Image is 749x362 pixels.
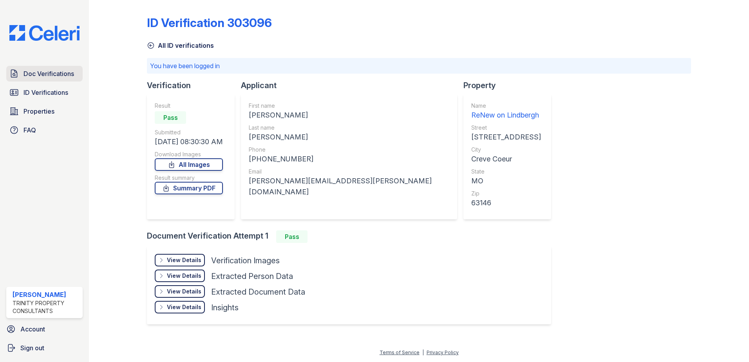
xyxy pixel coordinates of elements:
div: View Details [167,256,201,264]
a: Doc Verifications [6,66,83,81]
span: ID Verifications [24,88,68,97]
div: Insights [211,302,239,313]
a: FAQ [6,122,83,138]
span: Properties [24,107,54,116]
div: Document Verification Attempt 1 [147,230,557,243]
span: Sign out [20,343,44,353]
div: [STREET_ADDRESS] [471,132,541,143]
div: [PERSON_NAME] [13,290,80,299]
div: Submitted [155,129,223,136]
a: Privacy Policy [427,349,459,355]
div: 63146 [471,197,541,208]
div: View Details [167,288,201,295]
div: [PHONE_NUMBER] [249,154,449,165]
span: Account [20,324,45,334]
img: CE_Logo_Blue-a8612792a0a2168367f1c8372b55b34899dd931a85d93a1a3d3e32e68fde9ad4.png [3,25,86,41]
div: Applicant [241,80,463,91]
a: Summary PDF [155,182,223,194]
span: Doc Verifications [24,69,74,78]
div: Pass [276,230,308,243]
div: Pass [155,111,186,124]
div: Result [155,102,223,110]
a: Account [3,321,86,337]
div: [PERSON_NAME][EMAIL_ADDRESS][PERSON_NAME][DOMAIN_NAME] [249,176,449,197]
div: Extracted Person Data [211,271,293,282]
a: All Images [155,158,223,171]
div: View Details [167,272,201,280]
div: Phone [249,146,449,154]
a: All ID verifications [147,41,214,50]
div: Email [249,168,449,176]
div: [PERSON_NAME] [249,110,449,121]
div: Street [471,124,541,132]
a: ID Verifications [6,85,83,100]
a: Terms of Service [380,349,420,355]
div: Name [471,102,541,110]
div: Verification Images [211,255,280,266]
div: View Details [167,303,201,311]
div: Trinity Property Consultants [13,299,80,315]
div: State [471,168,541,176]
span: FAQ [24,125,36,135]
div: City [471,146,541,154]
div: ID Verification 303096 [147,16,272,30]
div: [PERSON_NAME] [249,132,449,143]
div: Creve Coeur [471,154,541,165]
div: First name [249,102,449,110]
div: | [422,349,424,355]
div: Verification [147,80,241,91]
div: Last name [249,124,449,132]
div: Zip [471,190,541,197]
a: Name ReNew on Lindbergh [471,102,541,121]
div: MO [471,176,541,186]
div: [DATE] 08:30:30 AM [155,136,223,147]
a: Properties [6,103,83,119]
div: ReNew on Lindbergh [471,110,541,121]
div: Result summary [155,174,223,182]
p: You have been logged in [150,61,688,71]
div: Property [463,80,557,91]
div: Extracted Document Data [211,286,305,297]
div: Download Images [155,150,223,158]
a: Sign out [3,340,86,356]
